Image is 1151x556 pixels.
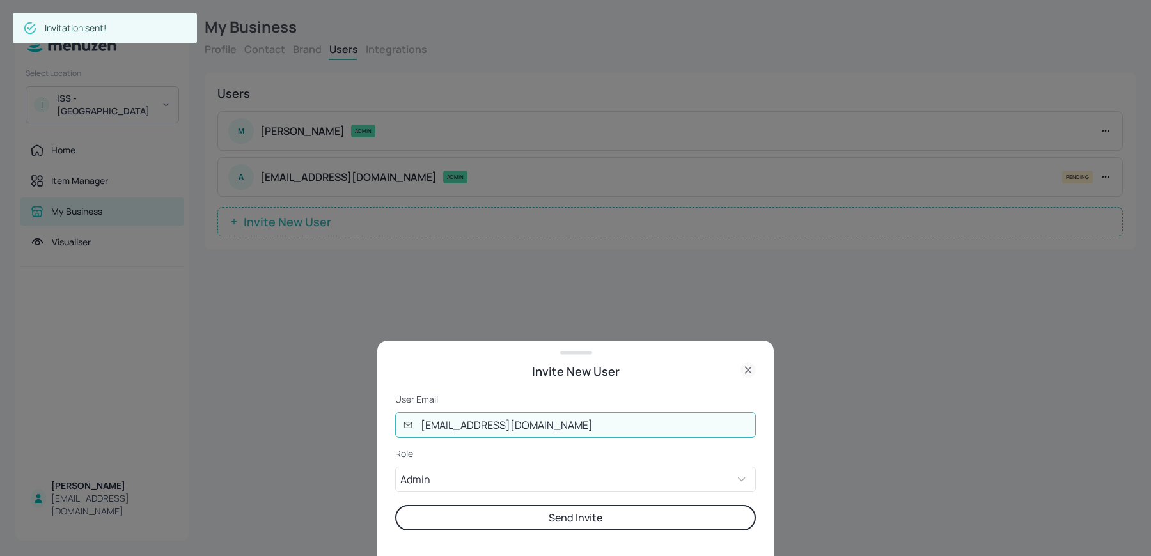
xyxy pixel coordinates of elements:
[395,393,756,406] p: User Email
[45,17,106,40] div: Invitation sent!
[395,362,756,380] div: Invite New User
[395,505,756,530] button: Send Invite
[395,447,756,460] p: Role
[395,467,735,492] div: Admin
[413,412,756,438] input: User Email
